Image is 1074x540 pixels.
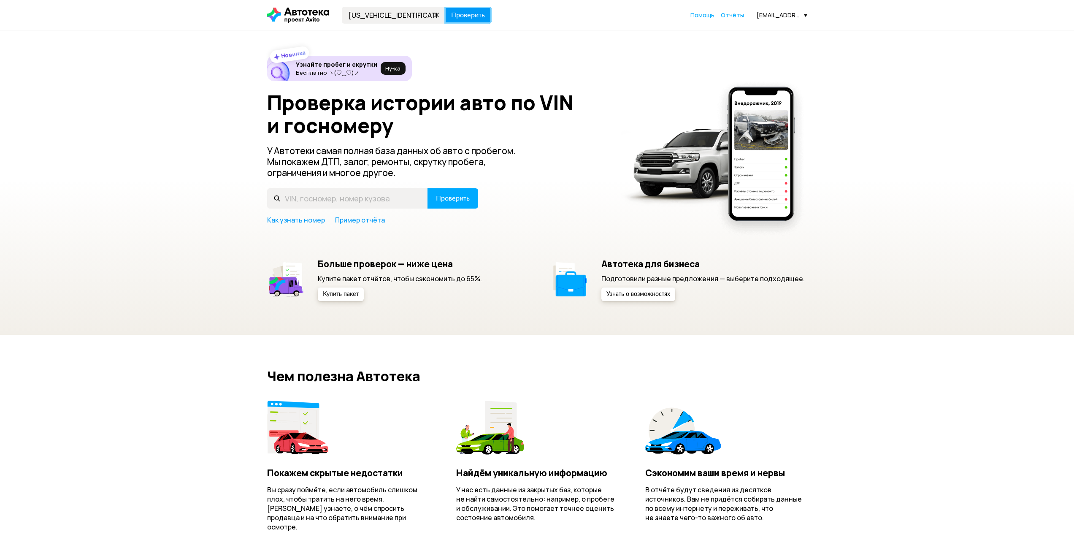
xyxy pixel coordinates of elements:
h1: Проверка истории авто по VIN и госномеру [267,91,610,137]
h4: Найдём уникальную информацию [456,467,618,478]
button: Проверить [427,188,478,209]
p: Купите пакет отчётов, чтобы сэкономить до 65%. [318,274,482,283]
p: Подготовили разные предложения — выберите подходящее. [601,274,805,283]
a: Как узнать номер [267,215,325,225]
h5: Больше проверок — ниже цена [318,258,482,269]
a: Отчёты [721,11,744,19]
h2: Чем полезна Автотека [267,369,807,384]
h6: Узнайте пробег и скрутки [296,61,377,68]
a: Помощь [690,11,714,19]
h4: Сэкономим ваши время и нервы [645,467,807,478]
p: Вы сразу поймёте, если автомобиль слишком плох, чтобы тратить на него время. [PERSON_NAME] узнает... [267,485,429,532]
div: [EMAIL_ADDRESS][DOMAIN_NAME] [757,11,807,19]
span: Купить пакет [323,291,359,297]
input: VIN, госномер, номер кузова [342,7,445,24]
span: Ну‑ка [385,65,400,72]
button: Купить пакет [318,288,364,301]
p: В отчёте будут сведения из десятков источников. Вам не придётся собирать данные по всему интернет... [645,485,807,522]
span: Проверить [436,195,470,202]
p: Бесплатно ヽ(♡‿♡)ノ [296,69,377,76]
button: Узнать о возможностях [601,288,675,301]
span: Проверить [451,12,485,19]
strong: Новинка [280,49,306,60]
p: У нас есть данные из закрытых баз, которые не найти самостоятельно: например, о пробеге и обслужи... [456,485,618,522]
a: Пример отчёта [335,215,385,225]
p: У Автотеки самая полная база данных об авто с пробегом. Мы покажем ДТП, залог, ремонты, скрутку п... [267,145,530,178]
button: Проверить [444,7,492,24]
h5: Автотека для бизнеса [601,258,805,269]
span: Узнать о возможностях [606,291,670,297]
input: VIN, госномер, номер кузова [267,188,428,209]
h4: Покажем скрытые недостатки [267,467,429,478]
